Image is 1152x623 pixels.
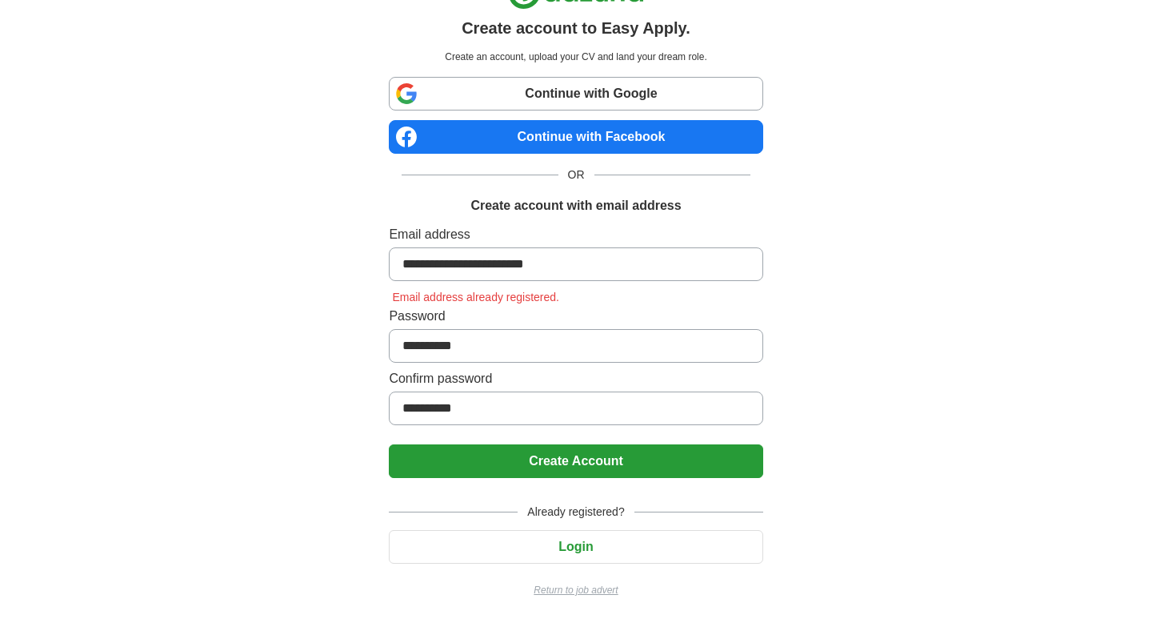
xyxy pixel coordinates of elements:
[389,540,762,553] a: Login
[518,504,634,521] span: Already registered?
[389,77,762,111] a: Continue with Google
[389,530,762,564] button: Login
[389,291,562,303] span: Email address already registered.
[389,583,762,597] a: Return to job advert
[389,444,762,478] button: Create Account
[389,369,762,388] label: Confirm password
[462,16,690,40] h1: Create account to Easy Apply.
[470,196,681,215] h1: Create account with email address
[389,225,762,244] label: Email address
[558,167,594,183] span: OR
[389,120,762,154] a: Continue with Facebook
[392,50,759,64] p: Create an account, upload your CV and land your dream role.
[389,307,762,326] label: Password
